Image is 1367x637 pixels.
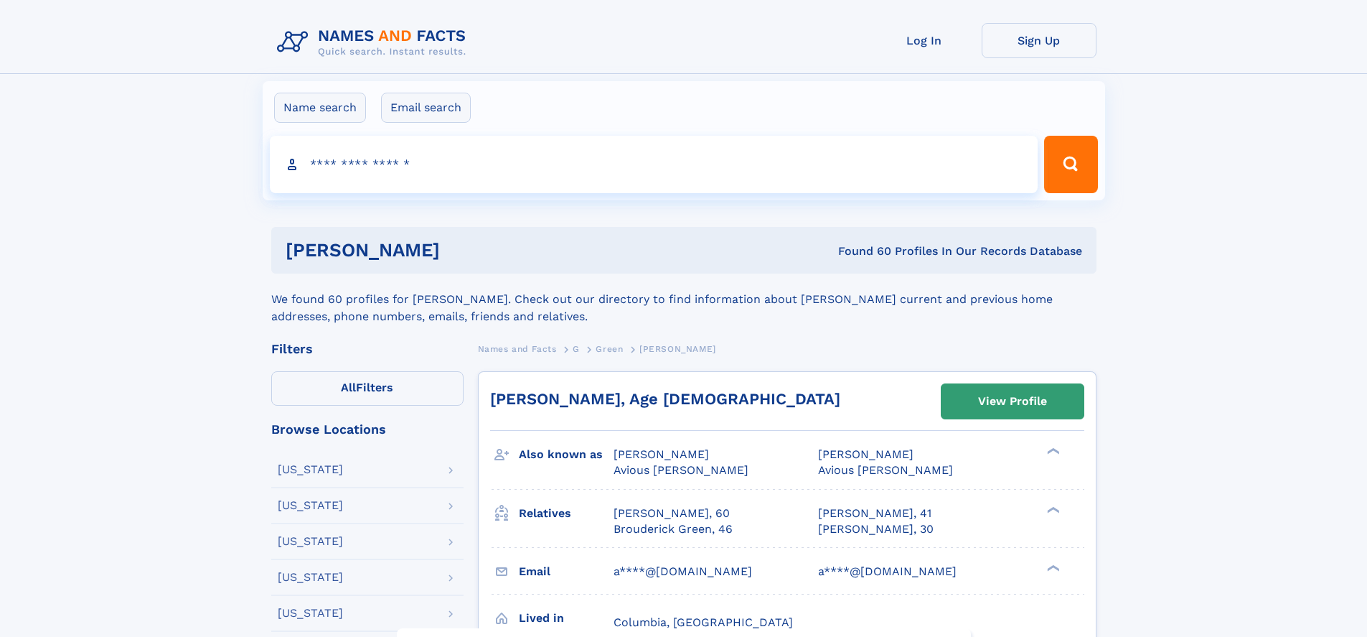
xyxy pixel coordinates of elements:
[271,23,478,62] img: Logo Names and Facts
[818,521,934,537] a: [PERSON_NAME], 30
[818,447,913,461] span: [PERSON_NAME]
[519,442,614,467] h3: Also known as
[818,463,953,477] span: Avious [PERSON_NAME]
[614,521,733,537] a: Brouderick Green, 46
[270,136,1038,193] input: search input
[278,536,343,547] div: [US_STATE]
[286,241,639,259] h1: [PERSON_NAME]
[278,608,343,619] div: [US_STATE]
[1043,563,1061,572] div: ❯
[341,381,356,394] span: All
[1043,505,1061,514] div: ❯
[867,23,982,58] a: Log In
[1044,136,1097,193] button: Search Button
[490,390,840,408] a: [PERSON_NAME], Age [DEMOGRAPHIC_DATA]
[818,506,931,521] a: [PERSON_NAME], 41
[381,93,471,123] label: Email search
[614,447,709,461] span: [PERSON_NAME]
[278,500,343,511] div: [US_STATE]
[941,384,1084,419] a: View Profile
[278,464,343,475] div: [US_STATE]
[982,23,1096,58] a: Sign Up
[271,343,464,355] div: Filters
[271,423,464,436] div: Browse Locations
[274,93,366,123] label: Name search
[519,559,614,584] h3: Email
[614,463,748,477] span: Avious [PERSON_NAME]
[596,340,623,358] a: Green
[478,340,557,358] a: Names and Facts
[573,340,580,358] a: G
[519,606,614,631] h3: Lived in
[978,385,1047,418] div: View Profile
[1043,447,1061,456] div: ❯
[519,501,614,526] h3: Relatives
[614,506,730,521] a: [PERSON_NAME], 60
[278,572,343,583] div: [US_STATE]
[614,615,793,629] span: Columbia, [GEOGRAPHIC_DATA]
[639,243,1082,259] div: Found 60 Profiles In Our Records Database
[596,344,623,354] span: Green
[271,371,464,406] label: Filters
[639,344,716,354] span: [PERSON_NAME]
[271,274,1096,325] div: We found 60 profiles for [PERSON_NAME]. Check out our directory to find information about [PERSON...
[573,344,580,354] span: G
